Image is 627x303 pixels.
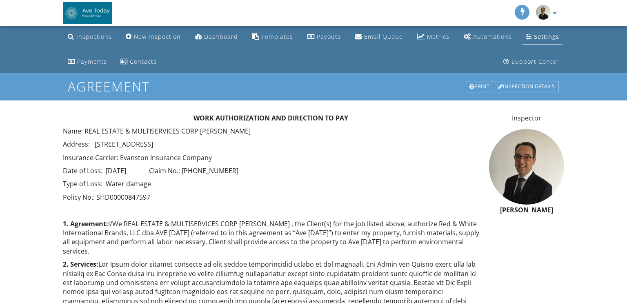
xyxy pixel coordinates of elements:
[63,2,112,24] img: Ave Today
[63,193,479,202] p: Policy No.: SHD00000847597
[63,166,479,175] p: Date of Loss: [DATE] Claim No.: [PHONE_NUMBER]
[261,33,293,40] div: Templates
[495,81,558,92] div: Inspection Details
[193,114,348,123] strong: WORK AUTHORIZATION AND DIRECTION TO PAY
[317,33,341,40] div: Payouts
[134,33,181,40] div: New Inspection
[364,33,403,40] div: Email Queue
[427,33,449,40] div: Metrics
[63,140,479,149] p: Address: [STREET_ADDRESS]
[466,81,493,92] div: Print
[192,29,241,45] a: Dashboard
[204,33,238,40] div: Dashboard
[414,29,453,45] a: Metrics
[63,179,479,188] p: Type of Loss: Water damage
[536,5,551,20] img: photo_3.jpg
[122,29,184,45] a: New Inspection
[494,80,559,93] a: Inspection Details
[130,58,157,65] div: Contacts
[489,207,565,214] h6: [PERSON_NAME]
[63,219,108,228] strong: 1. Agreement:
[304,29,344,45] a: Payouts
[76,33,112,40] div: Inspections
[465,80,494,93] a: Print
[460,29,515,45] a: Automations (Basic)
[489,114,565,123] p: Inspector
[500,54,563,69] a: Support Center
[64,54,110,69] a: Payments
[534,33,559,40] div: Settings
[68,79,559,94] h1: Agreement
[77,58,107,65] div: Payments
[489,129,565,205] img: photo_3.jpg
[117,54,160,69] a: Contacts
[473,33,512,40] div: Automations
[63,219,479,256] p: I/We REAL ESTATE & MULTISERVICES CORP [PERSON_NAME] , the Client(s) for the job listed above, aut...
[249,29,296,45] a: Templates
[63,260,98,269] strong: 2. Services:
[522,29,563,45] a: Settings
[352,29,406,45] a: Email Queue
[64,29,115,45] a: Inspections
[63,153,479,162] p: Insurance Carrier: Evanston Insurance Company
[511,58,559,65] div: Support Center
[63,127,479,136] p: Name: REAL ESTATE & MULTISERVICES CORP [PERSON_NAME]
